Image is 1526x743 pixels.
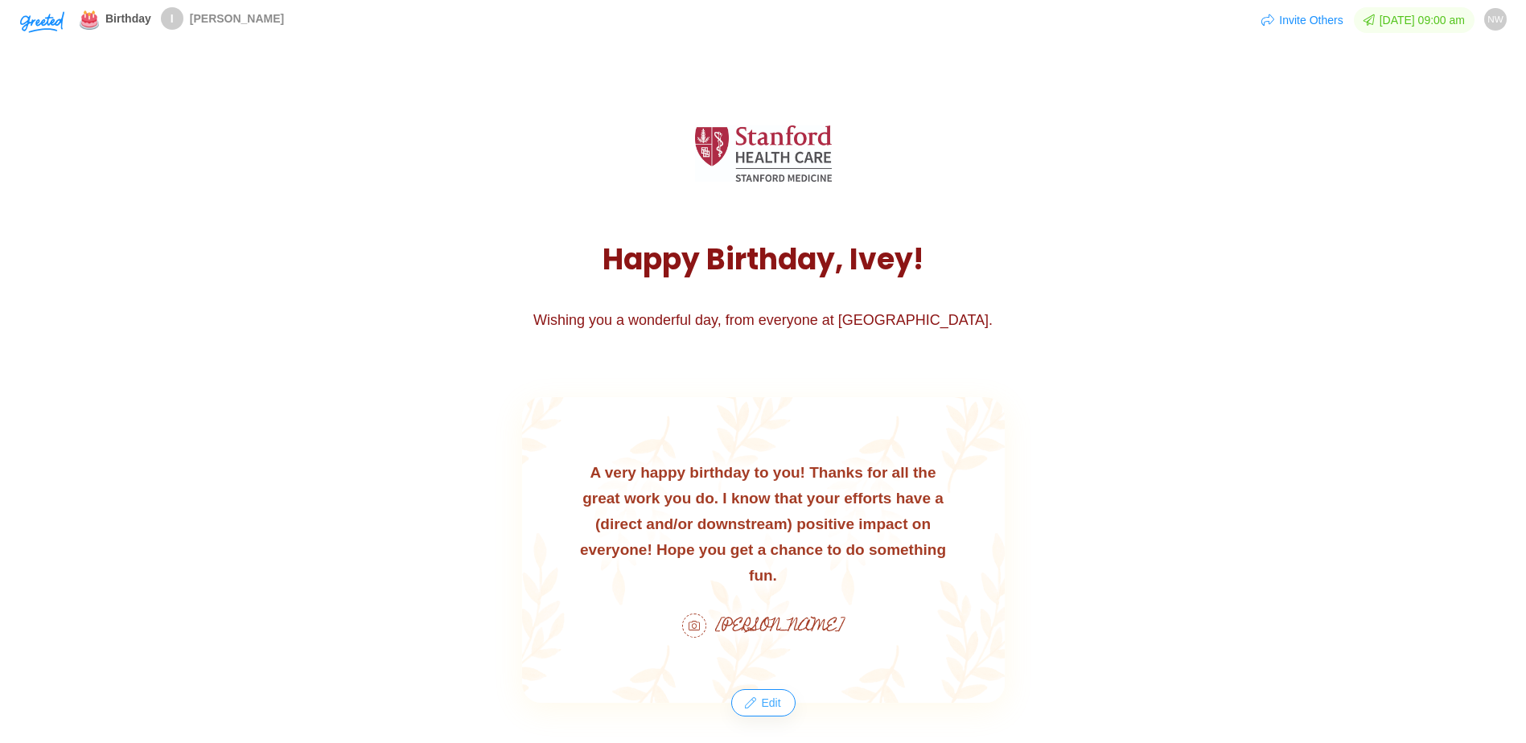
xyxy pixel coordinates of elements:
span: I [171,7,174,30]
span: Birthday [105,12,151,25]
div: A very happy birthday to you! Thanks for all the great work you do. I know that your efforts have... [522,397,1005,703]
span: [PERSON_NAME] [190,12,284,25]
img: 🎂 [80,10,99,30]
span: [DATE] 09:00 am [1354,7,1475,33]
img: Greeted [20,11,64,33]
button: Invite Others [1261,7,1343,33]
span: NW [1487,10,1503,28]
span: emoji [80,7,99,29]
button: Edit [732,690,793,716]
div: Wishing you a wonderful day, from everyone at [GEOGRAPHIC_DATA]. [522,310,1005,330]
img: Greeted [695,125,832,183]
span: [PERSON_NAME] [716,612,844,642]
